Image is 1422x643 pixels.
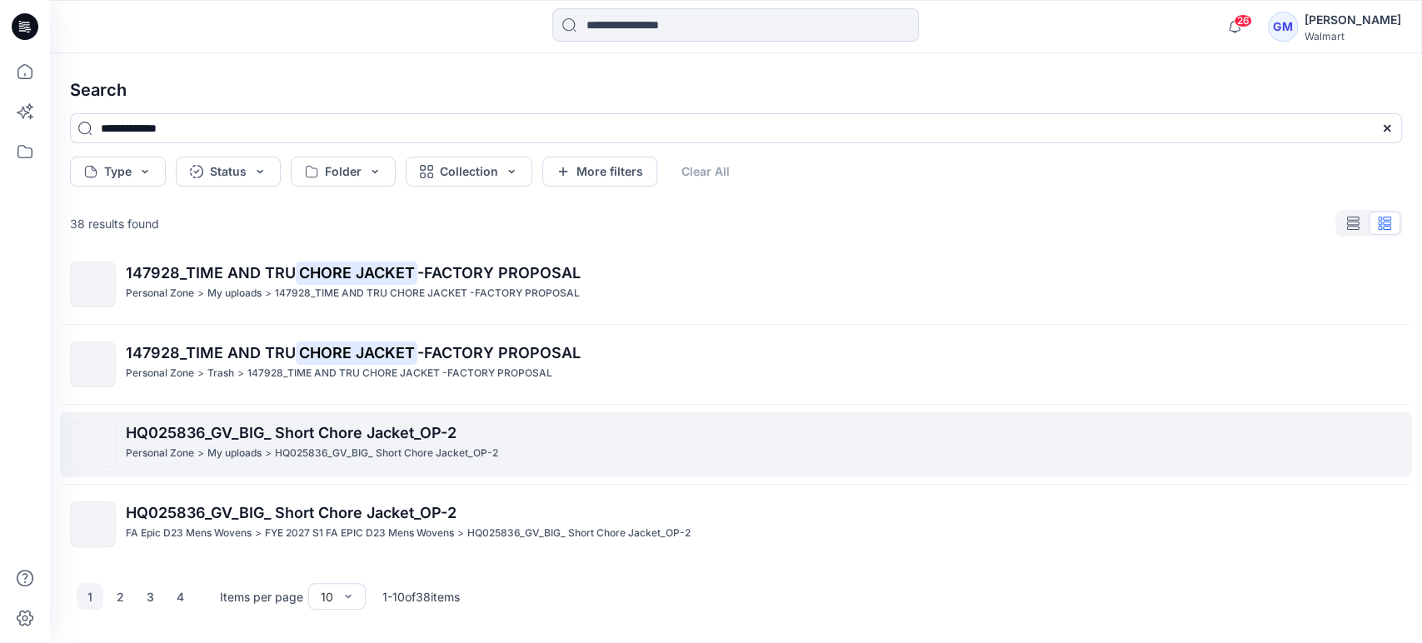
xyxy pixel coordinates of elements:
p: 147928_TIME AND TRU CHORE JACKET -FACTORY PROPOSAL [247,365,552,382]
button: 4 [167,583,193,610]
a: 147928_TIME AND TRUCHORE JACKET-FACTORY PROPOSALPersonal Zone>My uploads>147928_TIME AND TRU CHOR... [60,252,1412,317]
p: > [197,285,204,302]
span: 147928_TIME AND TRU [126,264,296,282]
a: HQ025836_GV_BIG_ Short Chore Jacket_OP-2Personal Zone>My uploads>HQ025836_GV_BIG_ Short Chore Jac... [60,411,1412,477]
p: 1 - 10 of 38 items [382,588,460,606]
span: 26 [1234,14,1252,27]
p: FA Epic D23 Mens Wovens [126,525,252,542]
span: HQ025836_GV_BIG_ Short Chore Jacket_OP-2 [126,504,457,521]
p: HQ025836_GV_BIG_ Short Chore Jacket_OP-2 [467,525,691,542]
button: Collection [406,157,532,187]
button: Status [176,157,281,187]
a: HQ025836_GV_BIG_ Short Chore Jacket_OP-2FA Epic D23 Mens Wovens>FYE 2027 S1 FA EPIC D23 Mens Wove... [60,491,1412,557]
div: [PERSON_NAME] [1305,10,1401,30]
button: 2 [107,583,133,610]
mark: CHORE JACKET [296,261,417,284]
p: > [197,445,204,462]
span: -FACTORY PROPOSAL [417,264,581,282]
p: Trash [207,365,234,382]
p: > [265,445,272,462]
p: > [237,365,244,382]
div: Walmart [1305,30,1401,42]
button: 3 [137,583,163,610]
p: Personal Zone [126,285,194,302]
span: HQ025836_GV_BIG_ Short Chore Jacket_OP-2 [126,424,457,441]
span: 147928_TIME AND TRU [126,344,296,361]
mark: CHORE JACKET [296,341,417,364]
h4: Search [57,67,1415,113]
p: > [457,525,464,542]
button: 1 [77,583,103,610]
p: 38 results found [70,215,159,232]
button: More filters [542,157,657,187]
p: Items per page [220,588,303,606]
p: Personal Zone [126,365,194,382]
button: Folder [291,157,396,187]
p: HQ025836_GV_BIG_ Short Chore Jacket_OP-2 [275,445,498,462]
a: 147928_TIME AND TRUCHORE JACKET-FACTORY PROPOSALPersonal Zone>Trash>147928_TIME AND TRU CHORE JAC... [60,331,1412,397]
p: My uploads [207,445,262,462]
p: 147928_TIME AND TRU CHORE JACKET -FACTORY PROPOSAL [275,285,580,302]
button: Type [70,157,166,187]
p: > [255,525,262,542]
p: > [265,285,272,302]
p: > [197,365,204,382]
div: GM [1268,12,1298,42]
p: My uploads [207,285,262,302]
span: -FACTORY PROPOSAL [417,344,581,361]
p: FYE 2027 S1 FA EPIC D23 Mens Wovens [265,525,454,542]
div: 10 [321,588,333,606]
p: Personal Zone [126,445,194,462]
